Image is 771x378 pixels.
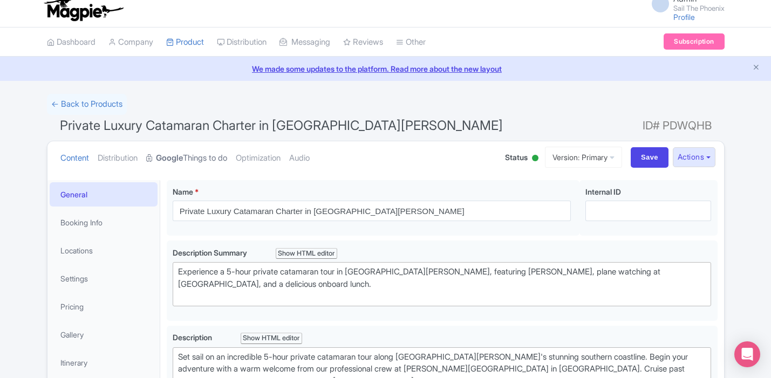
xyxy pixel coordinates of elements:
[166,28,204,57] a: Product
[47,28,95,57] a: Dashboard
[60,118,503,133] span: Private Luxury Catamaran Charter in [GEOGRAPHIC_DATA][PERSON_NAME]
[241,333,303,344] div: Show HTML editor
[173,248,249,257] span: Description Summary
[146,141,227,175] a: GoogleThings to do
[98,141,138,175] a: Distribution
[289,141,310,175] a: Audio
[276,248,338,259] div: Show HTML editor
[585,187,621,196] span: Internal ID
[47,94,127,115] a: ← Back to Products
[530,150,541,167] div: Active
[178,266,706,303] div: Experience a 5-hour private catamaran tour in [GEOGRAPHIC_DATA][PERSON_NAME], featuring [PERSON_N...
[50,350,158,375] a: Itinerary
[108,28,153,57] a: Company
[279,28,330,57] a: Messaging
[173,333,214,342] span: Description
[50,266,158,291] a: Settings
[545,147,622,168] a: Version: Primary
[752,62,760,74] button: Close announcement
[6,63,765,74] a: We made some updates to the platform. Read more about the new layout
[673,5,725,12] small: Sail The Phoenix
[236,141,281,175] a: Optimization
[343,28,383,57] a: Reviews
[173,187,193,196] span: Name
[50,238,158,263] a: Locations
[734,341,760,367] div: Open Intercom Messenger
[217,28,267,57] a: Distribution
[664,33,724,50] a: Subscription
[50,182,158,207] a: General
[156,152,183,164] strong: Google
[50,294,158,319] a: Pricing
[643,115,712,136] span: ID# PDWQHB
[505,152,528,163] span: Status
[673,12,695,22] a: Profile
[50,210,158,235] a: Booking Info
[396,28,426,57] a: Other
[631,147,668,168] input: Save
[60,141,89,175] a: Content
[50,322,158,347] a: Gallery
[673,147,715,167] button: Actions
